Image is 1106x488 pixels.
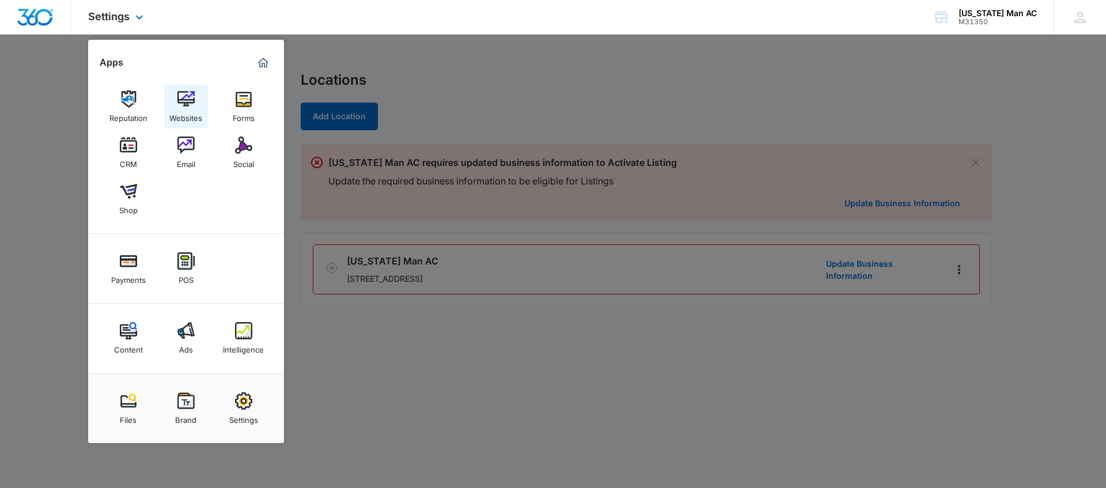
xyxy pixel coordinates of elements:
div: Forms [233,108,255,123]
div: Payments [111,270,146,285]
a: Intelligence [222,316,266,360]
a: Ads [164,316,208,360]
a: Forms [222,85,266,128]
a: CRM [107,131,150,175]
div: Ads [179,339,193,354]
a: Social [222,131,266,175]
div: Email [177,154,195,169]
a: Marketing 360® Dashboard [254,54,272,72]
a: Shop [107,177,150,221]
a: Email [164,131,208,175]
a: Reputation [107,85,150,128]
h2: Apps [100,57,123,68]
div: Social [233,154,254,169]
div: Settings [229,410,258,425]
span: Settings [88,10,130,22]
div: Reputation [109,108,147,123]
div: Brand [175,410,196,425]
a: Brand [164,387,208,430]
a: POS [164,247,208,290]
div: CRM [120,154,137,169]
div: Shop [119,200,138,215]
div: Websites [169,108,202,123]
div: POS [179,270,194,285]
a: Content [107,316,150,360]
a: Websites [164,85,208,128]
div: Content [114,339,143,354]
a: Files [107,387,150,430]
div: Files [120,410,137,425]
div: Intelligence [223,339,264,354]
a: Payments [107,247,150,290]
div: account id [959,18,1037,26]
div: account name [959,9,1037,18]
a: Settings [222,387,266,430]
